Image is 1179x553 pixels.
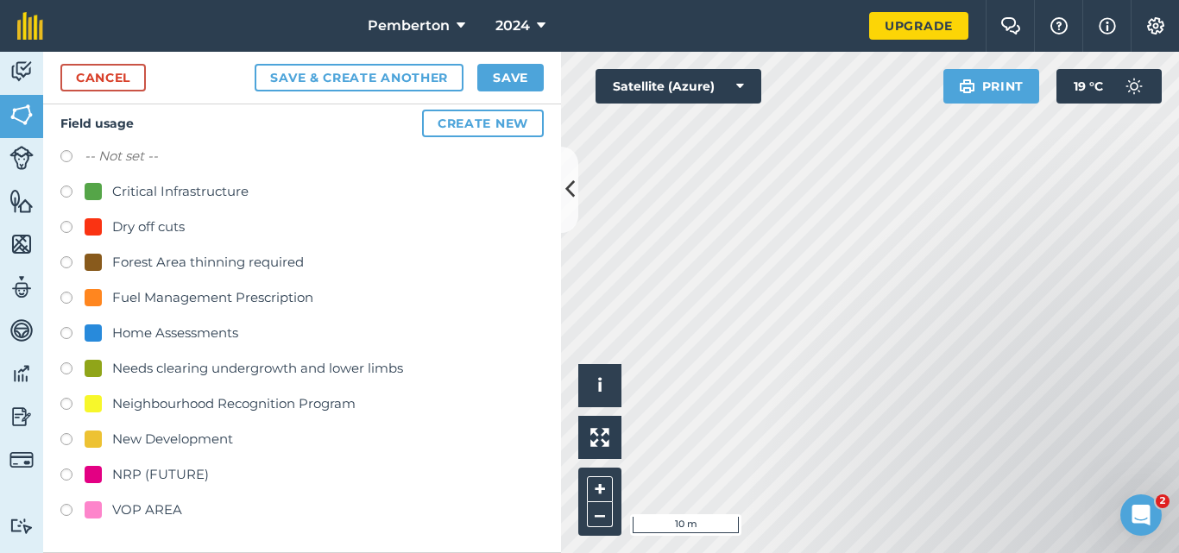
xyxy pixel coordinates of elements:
[9,188,34,214] img: svg+xml;base64,PHN2ZyB4bWxucz0iaHR0cDovL3d3dy53My5vcmcvMjAwMC9zdmciIHdpZHRoPSI1NiIgaGVpZ2h0PSI2MC...
[9,146,34,170] img: svg+xml;base64,PD94bWwgdmVyc2lvbj0iMS4wIiBlbmNvZGluZz0idXRmLTgiPz4KPCEtLSBHZW5lcmF0b3I6IEFkb2JlIE...
[112,358,403,379] div: Needs clearing undergrowth and lower limbs
[255,64,463,91] button: Save & Create Another
[98,205,147,223] div: • [DATE]
[61,333,95,351] div: Daisy
[20,60,54,95] img: Profile image for Daisy
[869,12,968,40] a: Upgrade
[368,16,450,36] span: Pemberton
[9,404,34,430] img: svg+xml;base64,PD94bWwgdmVyc2lvbj0iMS4wIiBlbmNvZGluZz0idXRmLTgiPz4KPCEtLSBHZW5lcmF0b3I6IEFkb2JlIE...
[202,437,230,449] span: Help
[9,361,34,386] img: svg+xml;base64,PD94bWwgdmVyc2lvbj0iMS4wIiBlbmNvZGluZz0idXRmLTgiPz4KPCEtLSBHZW5lcmF0b3I6IEFkb2JlIE...
[1099,16,1116,36] img: svg+xml;base64,PHN2ZyB4bWxucz0iaHR0cDovL3d3dy53My5vcmcvMjAwMC9zdmciIHdpZHRoPSIxNyIgaGVpZ2h0PSIxNy...
[128,8,221,37] h1: Messages
[20,316,54,350] img: Profile image for Daisy
[60,110,544,137] h4: Field usage
[578,364,621,407] button: i
[60,64,146,91] a: Cancel
[587,502,613,527] button: –
[590,428,609,447] img: Four arrows, one pointing top left, one top right, one bottom right and the last bottom left
[85,146,158,167] label: -- Not set --
[422,110,544,137] button: Create new
[25,437,60,449] span: Home
[61,205,95,223] div: Daisy
[9,274,34,300] img: svg+xml;base64,PD94bWwgdmVyc2lvbj0iMS4wIiBlbmNvZGluZz0idXRmLTgiPz4KPCEtLSBHZW5lcmF0b3I6IEFkb2JlIE...
[17,12,43,40] img: fieldmargin Logo
[112,252,304,273] div: Forest Area thinning required
[9,102,34,128] img: svg+xml;base64,PHN2ZyB4bWxucz0iaHR0cDovL3d3dy53My5vcmcvMjAwMC9zdmciIHdpZHRoPSI1NiIgaGVpZ2h0PSI2MC...
[1000,17,1021,35] img: Two speech bubbles overlapping with the left bubble in the forefront
[943,69,1040,104] button: Print
[98,333,147,351] div: • [DATE]
[98,141,147,160] div: • [DATE]
[96,437,162,449] span: Messages
[112,500,182,520] div: VOP AREA
[112,217,185,237] div: Dry off cuts
[259,394,345,463] button: News
[61,141,95,160] div: Daisy
[587,476,613,502] button: +
[959,76,975,97] img: svg+xml;base64,PHN2ZyB4bWxucz0iaHR0cDovL3d3dy53My5vcmcvMjAwMC9zdmciIHdpZHRoPSIxOSIgaGVpZ2h0PSIyNC...
[1049,17,1069,35] img: A question mark icon
[112,181,249,202] div: Critical Infrastructure
[9,59,34,85] img: svg+xml;base64,PD94bWwgdmVyc2lvbj0iMS4wIiBlbmNvZGluZz0idXRmLTgiPz4KPCEtLSBHZW5lcmF0b3I6IEFkb2JlIE...
[1120,494,1162,536] iframe: Intercom live chat
[9,317,34,343] img: svg+xml;base64,PD94bWwgdmVyc2lvbj0iMS4wIiBlbmNvZGluZz0idXRmLTgiPz4KPCEtLSBHZW5lcmF0b3I6IEFkb2JlIE...
[112,287,313,308] div: Fuel Management Prescription
[112,429,233,449] div: New Development
[98,269,147,287] div: • [DATE]
[596,69,761,104] button: Satellite (Azure)
[98,78,147,96] div: • [DATE]
[20,188,54,223] img: Profile image for Daisy
[1074,69,1103,104] span: 19 ° C
[61,269,95,287] div: Daisy
[1117,69,1151,104] img: svg+xml;base64,PD94bWwgdmVyc2lvbj0iMS4wIiBlbmNvZGluZz0idXRmLTgiPz4KPCEtLSBHZW5lcmF0b3I6IEFkb2JlIE...
[597,374,602,396] span: i
[20,252,54,286] img: Profile image for Daisy
[286,437,318,449] span: News
[9,448,34,472] img: svg+xml;base64,PD94bWwgdmVyc2lvbj0iMS4wIiBlbmNvZGluZz0idXRmLTgiPz4KPCEtLSBHZW5lcmF0b3I6IEFkb2JlIE...
[112,323,238,343] div: Home Assessments
[79,342,266,376] button: Send us a message
[20,380,54,414] img: Profile image for Daisy
[9,231,34,257] img: svg+xml;base64,PHN2ZyB4bWxucz0iaHR0cDovL3d3dy53My5vcmcvMjAwMC9zdmciIHdpZHRoPSI1NiIgaGVpZ2h0PSI2MC...
[495,16,530,36] span: 2024
[1156,494,1170,508] span: 2
[112,464,209,485] div: NRP (FUTURE)
[1056,69,1162,104] button: 19 °C
[303,7,334,38] div: Close
[9,518,34,534] img: svg+xml;base64,PD94bWwgdmVyc2lvbj0iMS4wIiBlbmNvZGluZz0idXRmLTgiPz4KPCEtLSBHZW5lcmF0b3I6IEFkb2JlIE...
[173,394,259,463] button: Help
[61,78,95,96] div: Daisy
[86,394,173,463] button: Messages
[1145,17,1166,35] img: A cog icon
[112,393,356,414] div: Neighbourhood Recognition Program
[20,124,54,159] img: Profile image for Daisy
[477,64,544,91] button: Save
